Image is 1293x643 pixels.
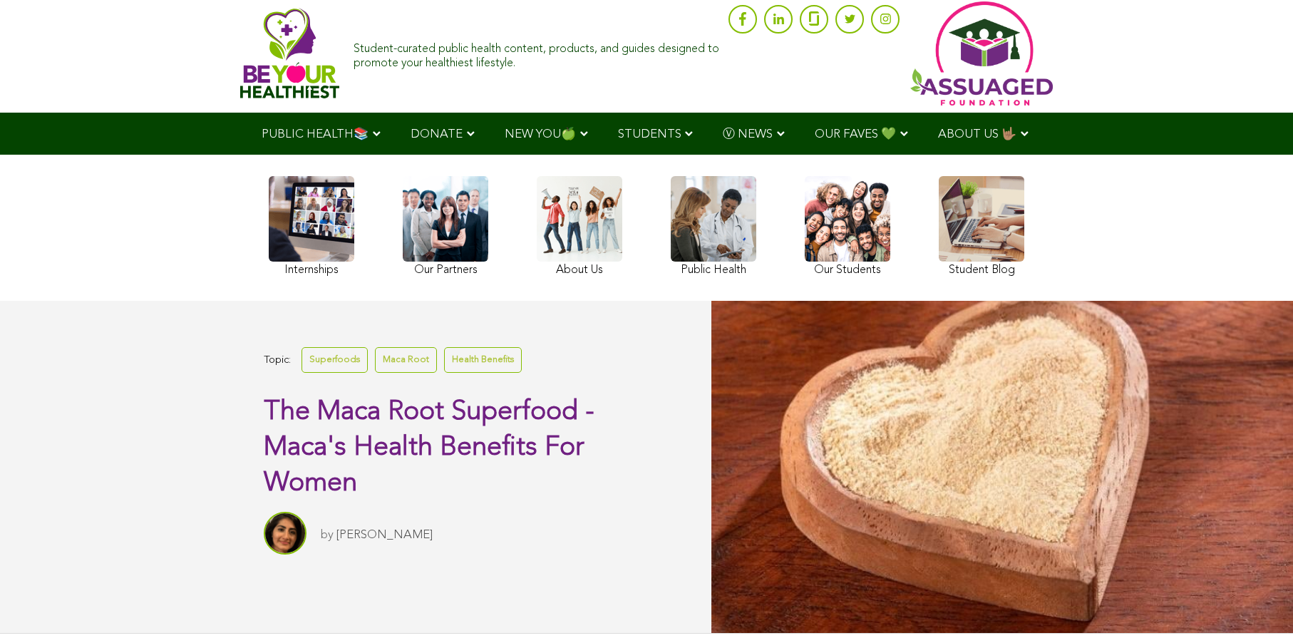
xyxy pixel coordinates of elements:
[240,113,1053,155] div: Navigation Menu
[505,128,576,140] span: NEW YOU🍏
[411,128,463,140] span: DONATE
[723,128,773,140] span: Ⓥ NEWS
[302,347,368,372] a: Superfoods
[444,347,522,372] a: Health Benefits
[938,128,1016,140] span: ABOUT US 🤟🏽
[354,36,721,70] div: Student-curated public health content, products, and guides designed to promote your healthiest l...
[815,128,896,140] span: OUR FAVES 💚
[910,1,1053,106] img: Assuaged App
[264,512,306,555] img: Sitara Darvish
[618,128,681,140] span: STUDENTS
[264,398,594,497] span: The Maca Root Superfood - Maca's Health Benefits For Women
[240,8,339,98] img: Assuaged
[264,351,291,370] span: Topic:
[809,11,819,26] img: glassdoor
[1222,575,1293,643] iframe: Chat Widget
[336,529,433,541] a: [PERSON_NAME]
[262,128,369,140] span: PUBLIC HEALTH📚
[375,347,437,372] a: Maca Root
[321,529,334,541] span: by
